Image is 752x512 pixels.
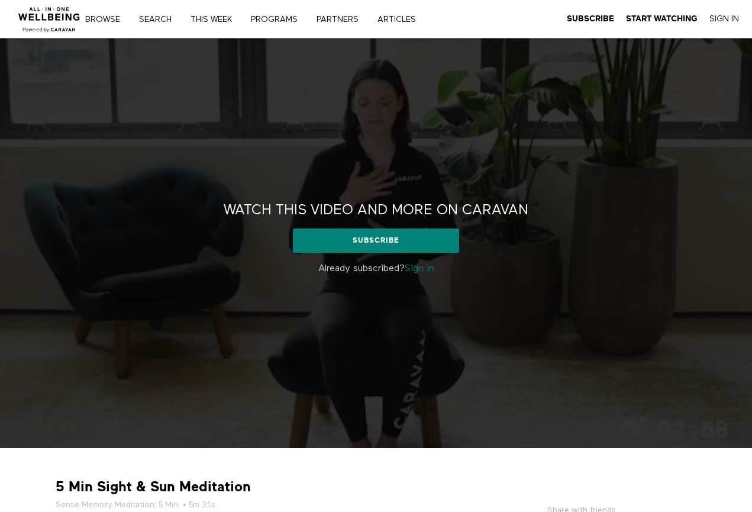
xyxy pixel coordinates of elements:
a: PARTNERS [312,15,371,24]
a: Sign in [405,264,434,273]
a: Search [135,15,184,24]
h2: Watch this video and more on CARAVAN [224,201,528,220]
a: Start Watching [626,14,698,24]
strong: Subscribe [567,14,614,23]
a: Sense Memory Meditation: 5 Min [56,499,178,511]
strong: 5 Min Sight & Sun Meditation [56,478,251,496]
strong: Start Watching [626,14,698,23]
a: Subscribe [567,14,614,24]
a: Browse [81,15,133,24]
a: Sign In [709,14,739,24]
a: PROGRAMS [247,15,310,24]
a: THIS WEEK [186,15,244,24]
nav: Primary [93,13,440,25]
a: Subscribe [293,228,459,252]
h5: • 5m 31s [56,499,449,511]
p: Already subscribed? [203,262,550,276]
a: ARTICLES [373,15,428,24]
